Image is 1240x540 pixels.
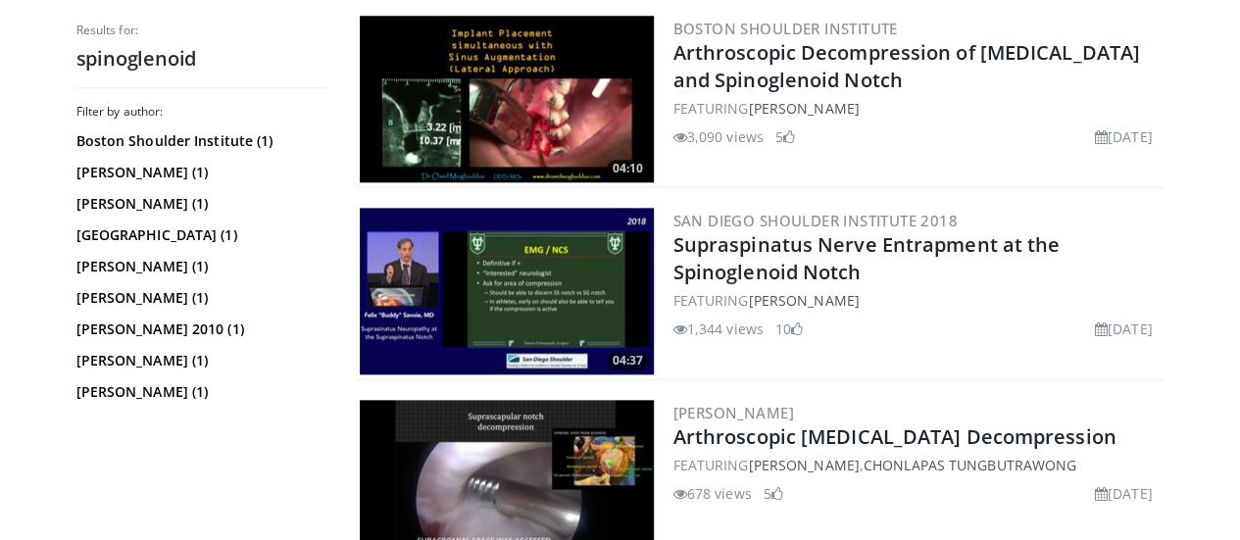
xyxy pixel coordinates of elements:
li: 3,090 views [673,126,764,147]
a: Boston Shoulder Institute [673,19,898,38]
a: [PERSON_NAME] 2010 (1) [76,319,322,339]
a: Supraspinatus Nerve Entrapment at the Spinoglenoid Notch [673,231,1061,285]
div: FEATURING [673,290,1161,311]
a: [PERSON_NAME] [748,456,859,474]
a: [PERSON_NAME] [748,291,859,310]
a: Arthroscopic Decompression of [MEDICAL_DATA] and Spinoglenoid Notch [673,39,1140,93]
h3: Filter by author: [76,104,326,120]
img: O0cEsGv5RdudyPNn4xMDoxOjA4MTsiGN.300x170_q85_crop-smart_upscale.jpg [360,16,654,182]
p: Results for: [76,23,326,38]
a: 04:10 [360,16,654,182]
a: Arthroscopic [MEDICAL_DATA] Decompression [673,423,1116,450]
a: [PERSON_NAME] [748,99,859,118]
a: [PERSON_NAME] (1) [76,288,322,308]
li: 678 views [673,483,752,504]
li: 5 [764,483,783,504]
div: FEATURING [673,98,1161,119]
h2: spinoglenoid [76,46,326,72]
li: 1,344 views [673,319,764,339]
div: FEATURING , [673,455,1161,475]
img: 2e7c56fb-0ab0-4a0f-ba83-bdd8a019db06.300x170_q85_crop-smart_upscale.jpg [360,208,654,374]
li: [DATE] [1095,483,1153,504]
a: Boston Shoulder Institute (1) [76,131,322,151]
a: [PERSON_NAME] (1) [76,194,322,214]
a: [PERSON_NAME] (1) [76,382,322,402]
a: [PERSON_NAME] (1) [76,351,322,370]
li: 5 [775,126,795,147]
a: [PERSON_NAME] (1) [76,163,322,182]
span: 04:37 [607,352,649,369]
a: Chonlapas Tungbutrawong [864,456,1076,474]
a: [PERSON_NAME] [673,403,794,422]
a: [GEOGRAPHIC_DATA] (1) [76,225,322,245]
li: 10 [775,319,803,339]
a: [PERSON_NAME] (1) [76,257,322,276]
a: 04:37 [360,208,654,374]
li: [DATE] [1095,126,1153,147]
li: [DATE] [1095,319,1153,339]
a: San Diego Shoulder Institute 2018 [673,211,958,230]
span: 04:10 [607,160,649,177]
